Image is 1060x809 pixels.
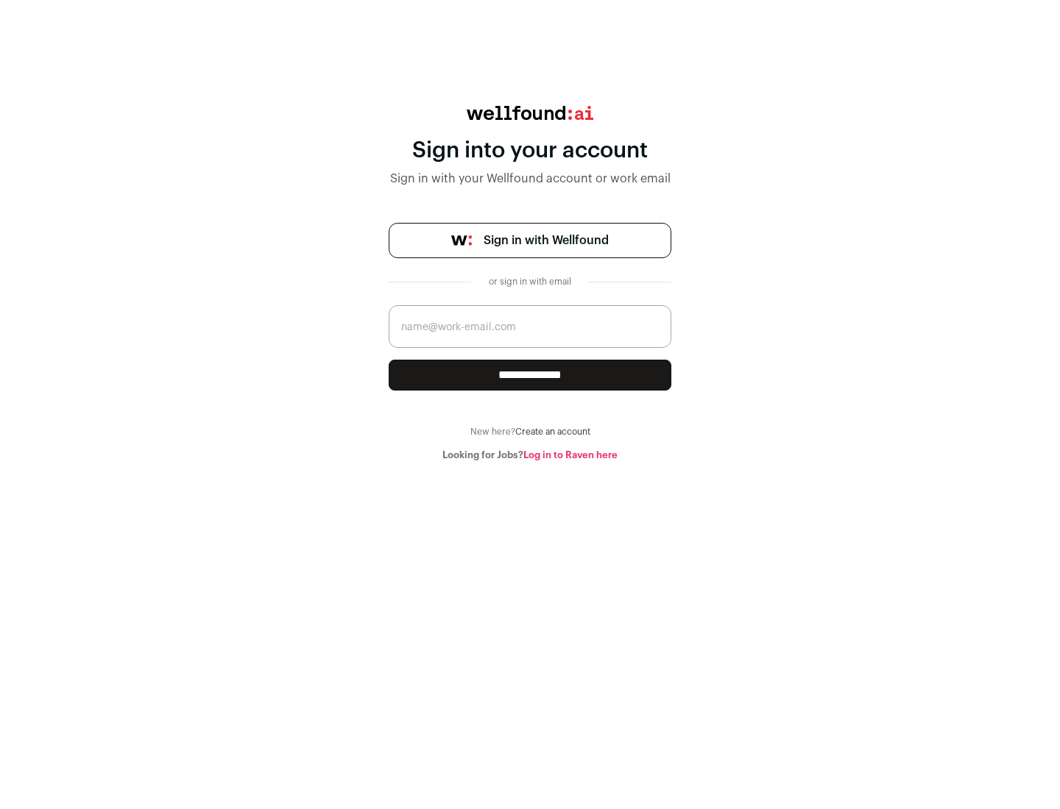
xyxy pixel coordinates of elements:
[389,449,671,461] div: Looking for Jobs?
[523,450,618,460] a: Log in to Raven here
[389,170,671,188] div: Sign in with your Wellfound account or work email
[389,305,671,348] input: name@work-email.com
[451,235,472,246] img: wellfound-symbol-flush-black-fb3c872781a75f747ccb3a119075da62bfe97bd399995f84a933054e44a575c4.png
[389,138,671,164] div: Sign into your account
[484,232,609,249] span: Sign in with Wellfound
[467,106,593,120] img: wellfound:ai
[483,276,577,288] div: or sign in with email
[515,427,590,436] a: Create an account
[389,223,671,258] a: Sign in with Wellfound
[389,426,671,438] div: New here?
